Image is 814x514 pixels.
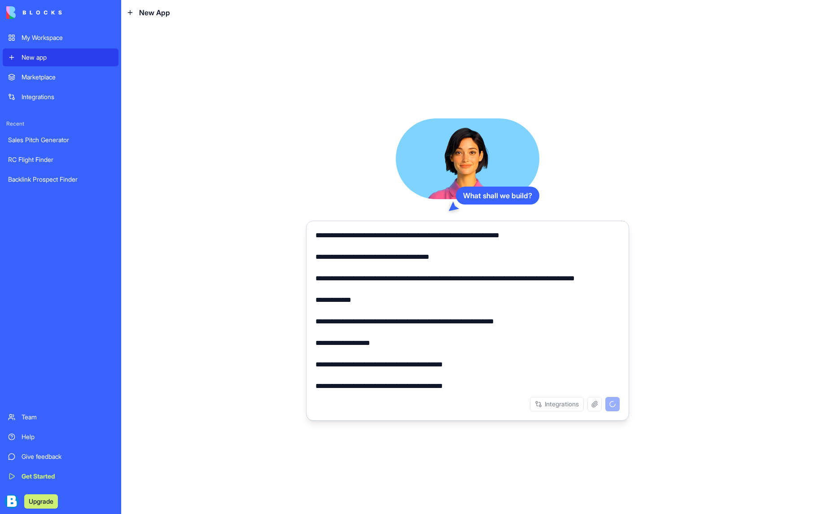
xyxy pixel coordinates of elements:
[3,29,118,47] a: My Workspace
[3,151,118,169] a: RC Flight Finder
[3,408,118,426] a: Team
[22,33,113,42] div: My Workspace
[4,494,19,509] img: ACg8ocIZgy8JuhzK2FzF5wyWzO7lSmcYo4AqoN0kD66Ek6fpE9_UAF2J=s96-c
[3,88,118,106] a: Integrations
[24,497,58,505] a: Upgrade
[22,413,113,422] div: Team
[3,448,118,466] a: Give feedback
[3,120,118,127] span: Recent
[22,452,113,461] div: Give feedback
[3,467,118,485] a: Get Started
[3,68,118,86] a: Marketplace
[3,131,118,149] a: Sales Pitch Generator
[24,494,58,509] button: Upgrade
[8,175,113,184] div: Backlink Prospect Finder
[3,428,118,446] a: Help
[22,73,113,82] div: Marketplace
[3,170,118,188] a: Backlink Prospect Finder
[8,155,113,164] div: RC Flight Finder
[456,187,539,205] div: What shall we build?
[22,53,113,62] div: New app
[139,7,170,18] span: New App
[6,6,62,19] img: logo
[3,48,118,66] a: New app
[22,92,113,101] div: Integrations
[8,135,113,144] div: Sales Pitch Generator
[22,432,113,441] div: Help
[22,472,113,481] div: Get Started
